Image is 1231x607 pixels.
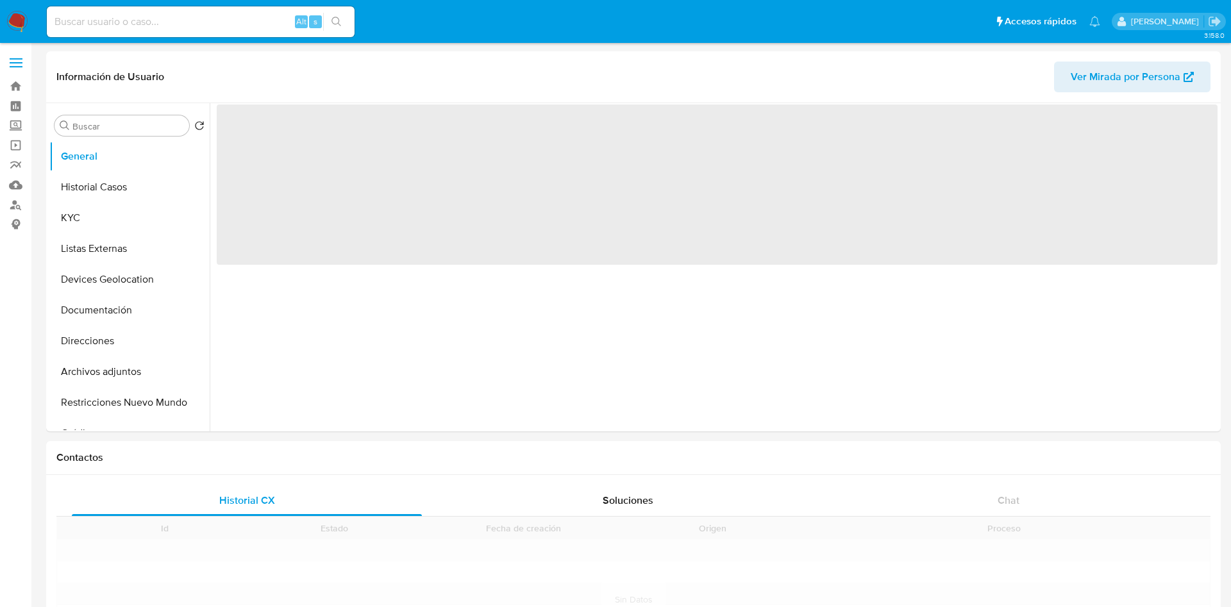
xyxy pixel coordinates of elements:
[49,233,210,264] button: Listas Externas
[60,121,70,131] button: Buscar
[72,121,184,132] input: Buscar
[194,121,205,135] button: Volver al orden por defecto
[49,295,210,326] button: Documentación
[219,493,275,508] span: Historial CX
[56,451,1210,464] h1: Contactos
[49,387,210,418] button: Restricciones Nuevo Mundo
[603,493,653,508] span: Soluciones
[49,326,210,356] button: Direcciones
[1089,16,1100,27] a: Notificaciones
[49,264,210,295] button: Devices Geolocation
[56,71,164,83] h1: Información de Usuario
[323,13,349,31] button: search-icon
[1054,62,1210,92] button: Ver Mirada por Persona
[998,493,1019,508] span: Chat
[1005,15,1076,28] span: Accesos rápidos
[49,172,210,203] button: Historial Casos
[49,203,210,233] button: KYC
[1071,62,1180,92] span: Ver Mirada por Persona
[296,15,306,28] span: Alt
[1208,15,1221,28] a: Salir
[49,418,210,449] button: Créditos
[47,13,355,30] input: Buscar usuario o caso...
[217,104,1218,265] span: ‌
[314,15,317,28] span: s
[1131,15,1203,28] p: ivonne.perezonofre@mercadolibre.com.mx
[49,356,210,387] button: Archivos adjuntos
[49,141,210,172] button: General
